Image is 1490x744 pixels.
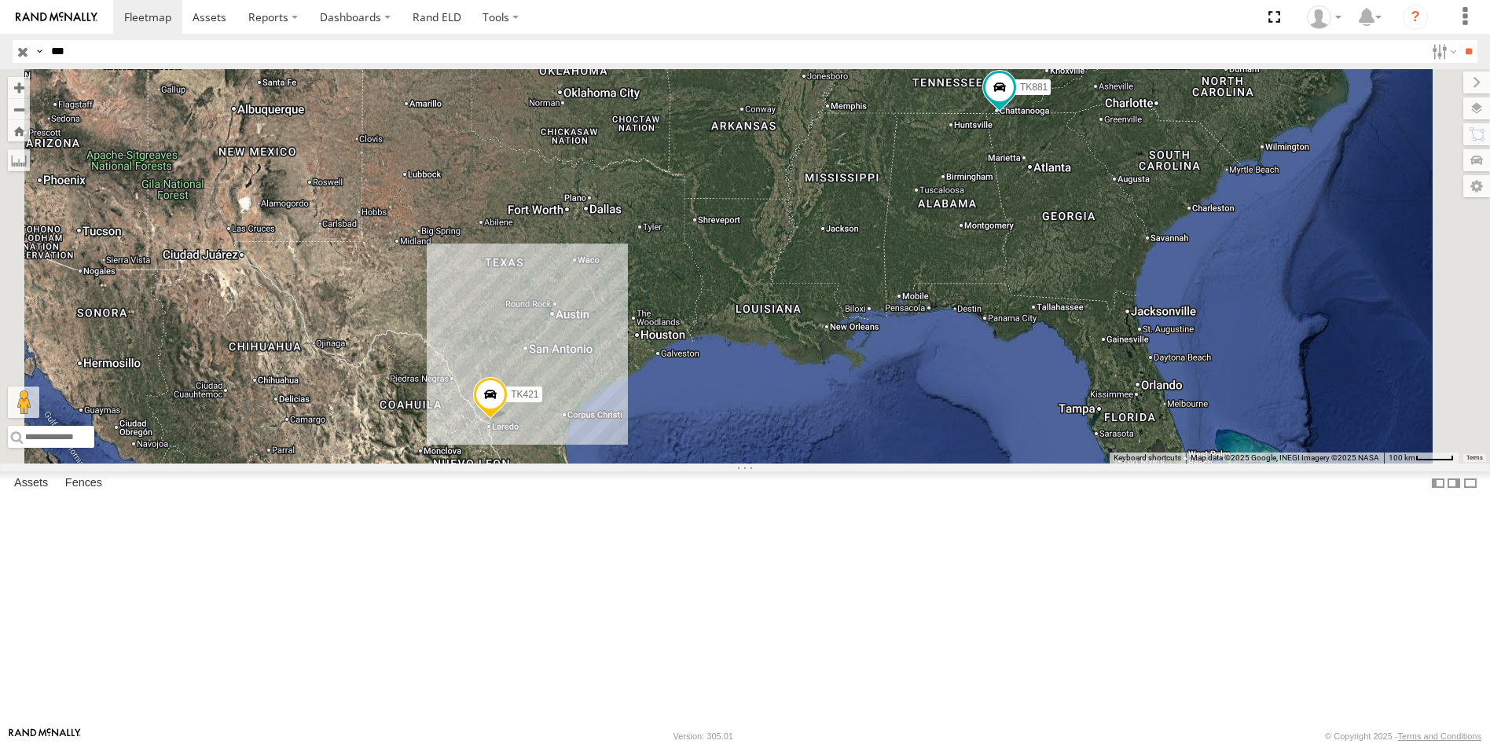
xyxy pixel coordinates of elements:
[1430,471,1446,494] label: Dock Summary Table to the Left
[1426,40,1459,63] label: Search Filter Options
[33,40,46,63] label: Search Query
[57,472,110,494] label: Fences
[1398,731,1481,741] a: Terms and Conditions
[673,731,733,741] div: Version: 305.01
[1384,453,1459,464] button: Map Scale: 100 km per 45 pixels
[1114,453,1181,464] button: Keyboard shortcuts
[1446,471,1462,494] label: Dock Summary Table to the Right
[1191,453,1379,462] span: Map data ©2025 Google, INEGI Imagery ©2025 NASA
[6,472,56,494] label: Assets
[8,149,30,171] label: Measure
[1325,731,1481,741] div: © Copyright 2025 -
[1463,175,1490,197] label: Map Settings
[511,389,538,400] span: TK421
[16,12,97,23] img: rand-logo.svg
[8,77,30,98] button: Zoom in
[1403,5,1428,30] i: ?
[1301,5,1347,29] div: Norma Casillas
[8,120,30,141] button: Zoom Home
[1020,82,1048,93] span: TK881
[8,387,39,418] button: Drag Pegman onto the map to open Street View
[8,98,30,120] button: Zoom out
[9,728,81,744] a: Visit our Website
[1462,471,1478,494] label: Hide Summary Table
[1466,455,1483,461] a: Terms
[1389,453,1415,462] span: 100 km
